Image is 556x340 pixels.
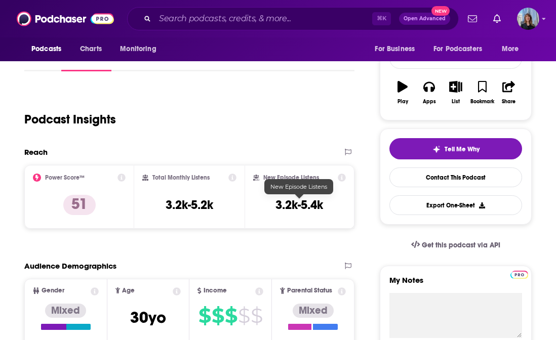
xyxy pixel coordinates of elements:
[433,42,482,56] span: For Podcasters
[24,147,48,157] h2: Reach
[127,7,459,30] div: Search podcasts, credits, & more...
[445,145,480,153] span: Tell Me Why
[502,99,515,105] div: Share
[389,138,522,159] button: tell me why sparkleTell Me Why
[416,74,442,111] button: Apps
[113,39,169,59] button: open menu
[398,99,408,105] div: Play
[275,197,323,212] h3: 3.2k-5.4k
[287,287,332,294] span: Parental Status
[24,112,116,127] h1: Podcast Insights
[204,287,227,294] span: Income
[510,269,528,279] a: Pro website
[155,11,372,27] input: Search podcasts, credits, & more...
[389,195,522,215] button: Export One-Sheet
[432,145,441,153] img: tell me why sparkle
[63,195,96,215] p: 51
[517,8,539,30] span: Logged in as j.bohrson
[404,16,446,21] span: Open Advanced
[73,39,108,59] a: Charts
[45,174,85,181] h2: Power Score™
[120,42,156,56] span: Monitoring
[263,174,319,181] h2: New Episode Listens
[130,308,166,327] span: 30 yo
[42,287,64,294] span: Gender
[427,39,497,59] button: open menu
[198,308,211,324] span: $
[80,42,102,56] span: Charts
[45,304,86,318] div: Mixed
[431,6,450,16] span: New
[368,39,427,59] button: open menu
[469,74,495,111] button: Bookmark
[270,183,327,190] span: New Episode Listens
[495,39,532,59] button: open menu
[212,308,224,324] span: $
[452,99,460,105] div: List
[251,308,262,324] span: $
[470,99,494,105] div: Bookmark
[489,10,505,27] a: Show notifications dropdown
[389,167,522,187] a: Contact This Podcast
[510,271,528,279] img: Podchaser Pro
[31,42,61,56] span: Podcasts
[24,39,74,59] button: open menu
[389,74,416,111] button: Play
[517,8,539,30] img: User Profile
[152,174,210,181] h2: Total Monthly Listens
[423,99,436,105] div: Apps
[517,8,539,30] button: Show profile menu
[443,74,469,111] button: List
[122,287,135,294] span: Age
[293,304,334,318] div: Mixed
[166,197,213,212] h3: 3.2k-5.2k
[17,9,114,28] img: Podchaser - Follow, Share and Rate Podcasts
[225,308,237,324] span: $
[24,261,116,271] h2: Audience Demographics
[422,241,500,249] span: Get this podcast via API
[238,308,250,324] span: $
[502,42,519,56] span: More
[375,42,415,56] span: For Business
[403,233,508,258] a: Get this podcast via API
[464,10,481,27] a: Show notifications dropdown
[496,74,522,111] button: Share
[399,13,450,25] button: Open AdvancedNew
[389,275,522,293] label: My Notes
[372,12,391,25] span: ⌘ K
